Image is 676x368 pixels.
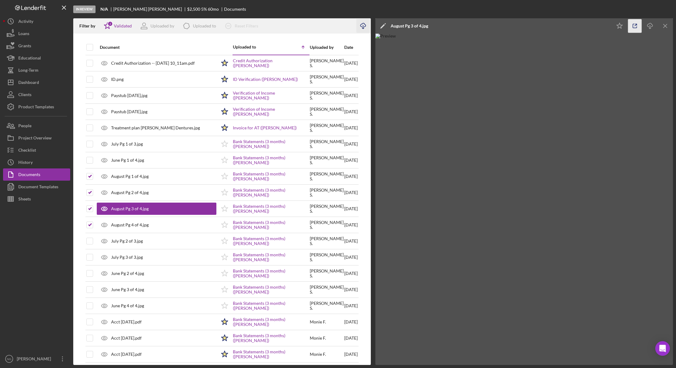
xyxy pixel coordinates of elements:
div: [PERSON_NAME] S . [310,220,344,230]
a: Project Overview [3,132,70,144]
div: Reset Filters [235,20,258,32]
button: Checklist [3,144,70,156]
div: 2 [107,21,113,27]
div: Paystub [DATE].jpg [111,109,147,114]
div: [PERSON_NAME] [15,353,55,366]
div: Sheets [18,193,31,207]
div: Loans [18,27,29,41]
div: Monie F . [310,352,326,357]
a: Invoice for AT ([PERSON_NAME]) [233,125,297,130]
div: Document [100,45,216,50]
a: ID Verification ([PERSON_NAME]) [233,77,298,82]
div: Monie F . [310,336,326,341]
div: Product Templates [18,101,54,114]
div: [PERSON_NAME] S . [310,236,344,246]
div: [DATE] [344,314,358,330]
div: ID.png [111,77,124,82]
div: [PERSON_NAME] S . [310,269,344,278]
span: $2,500 [187,6,200,12]
div: Document Templates [18,181,58,194]
div: [DATE] [344,185,358,200]
div: August Pg 4 of 4.jpg [111,222,149,227]
div: [DATE] [344,88,358,103]
a: Bank Statements (3 months) ([PERSON_NAME]) [233,155,309,165]
div: [PERSON_NAME] S . [310,58,344,68]
div: [PERSON_NAME] S . [310,123,344,133]
div: Acct [DATE].pdf [111,336,142,341]
div: [DATE] [344,250,358,265]
div: [PERSON_NAME] S . [310,252,344,262]
div: [DATE] [344,298,358,313]
div: June Pg 1 of 4.jpg [111,158,144,163]
div: Uploaded by [150,23,174,28]
button: History [3,156,70,168]
a: People [3,120,70,132]
div: [DATE] [344,201,358,216]
img: Preview [375,34,673,365]
div: Activity [18,15,33,29]
div: [DATE] [344,266,358,281]
div: Date [344,45,358,50]
div: [PERSON_NAME] S . [310,285,344,294]
div: 60 mo [208,7,219,12]
a: Bank Statements (3 months) ([PERSON_NAME]) [233,285,309,294]
div: Paystub [DATE].jpg [111,93,147,98]
div: Open Intercom Messenger [655,341,670,356]
button: Sheets [3,193,70,205]
div: [PERSON_NAME] S . [310,74,344,84]
div: [PERSON_NAME] S . [310,204,344,214]
div: Long-Term [18,64,38,78]
button: Documents [3,168,70,181]
text: NG [7,357,11,361]
div: [PERSON_NAME] S . [310,155,344,165]
a: Verification of Income ([PERSON_NAME]) [233,107,309,117]
b: N/A [100,7,108,12]
a: Bank Statements (3 months) ([PERSON_NAME]) [233,220,309,230]
div: [PERSON_NAME] S . [310,171,344,181]
div: [DATE] [344,330,358,346]
div: [DATE] [344,347,358,362]
div: [DATE] [344,169,358,184]
div: Monie F . [310,319,326,324]
div: August Pg 2 of 4.jpg [111,190,149,195]
a: Bank Statements (3 months) ([PERSON_NAME]) [233,349,309,359]
a: Bank Statements (3 months) ([PERSON_NAME]) [233,236,309,246]
div: [DATE] [344,153,358,168]
div: Uploaded to [233,45,271,49]
div: [DATE] [344,136,358,152]
div: June Pg 3 of 4.jpg [111,287,144,292]
div: Documents [18,168,40,182]
a: Document Templates [3,181,70,193]
div: Filter by [79,23,100,28]
a: Dashboard [3,76,70,88]
div: Checklist [18,144,36,158]
a: Bank Statements (3 months) ([PERSON_NAME]) [233,204,309,214]
a: Bank Statements (3 months) ([PERSON_NAME]) [233,269,309,278]
div: August Pg 3 of 4.jpg [111,206,149,211]
div: Educational [18,52,41,66]
button: Educational [3,52,70,64]
div: [DATE] [344,120,358,135]
button: NG[PERSON_NAME] [3,353,70,365]
a: Bank Statements (3 months) ([PERSON_NAME]) [233,333,309,343]
div: [DATE] [344,233,358,249]
div: Acct [DATE].pdf [111,352,142,357]
button: Product Templates [3,101,70,113]
a: Bank Statements (3 months) ([PERSON_NAME]) [233,139,309,149]
div: 5 % [201,7,207,12]
a: Bank Statements (3 months) ([PERSON_NAME]) [233,301,309,311]
div: [DATE] [344,72,358,87]
button: Loans [3,27,70,40]
div: July Pg 3 of 3.jpg [111,255,143,260]
div: [DATE] [344,56,358,71]
button: Grants [3,40,70,52]
div: Uploaded to [193,23,216,28]
div: [PERSON_NAME] S . [310,188,344,197]
div: [PERSON_NAME] S . [310,91,344,100]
